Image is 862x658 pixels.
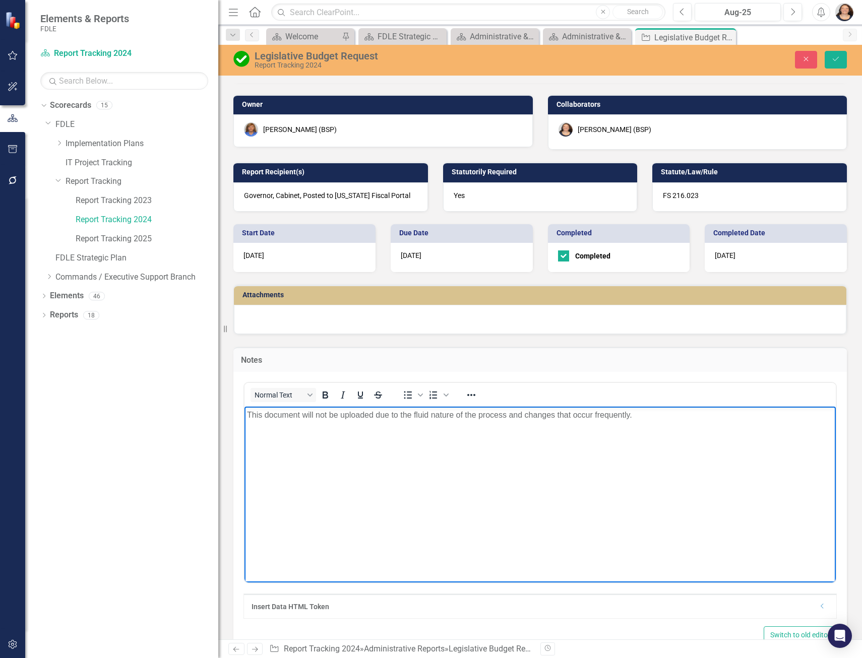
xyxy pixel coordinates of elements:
a: Administrative & Statutorily Required Reports (2025) [453,30,536,43]
h3: Completed [557,229,685,237]
button: Underline [352,388,369,402]
h3: Statutorily Required [452,168,633,176]
a: Report Tracking [66,176,218,187]
div: » » [269,643,532,655]
a: IT Project Tracking [66,157,218,169]
a: Report Tracking 2024 [40,48,166,59]
button: Italic [334,388,351,402]
div: 15 [96,101,112,110]
h3: Completed Date [713,229,842,237]
a: Report Tracking 2024 [76,214,218,226]
span: Yes [454,191,465,200]
button: Search [612,5,663,19]
iframe: Rich Text Area [244,407,836,582]
span: FS 216.023 [663,191,699,200]
div: Administrative & Statutorily Required Reports (2024) [562,30,629,43]
div: Legislative Budget Request [255,50,574,61]
a: Reports [50,309,78,321]
div: Legislative Budget Request [449,644,545,653]
a: Report Tracking 2024 [284,644,360,653]
span: Elements & Reports [40,13,129,25]
div: Administrative & Statutorily Required Reports (2025) [470,30,536,43]
img: Elizabeth Martin [559,122,573,137]
div: Bullet list [399,388,424,402]
div: Legislative Budget Request [654,31,733,44]
h3: Due Date [399,229,528,237]
h3: Notes [241,356,839,365]
small: FDLE [40,25,129,33]
a: Welcome [269,30,339,43]
h3: Report Recipient(s) [242,168,423,176]
button: Aug-25 [695,3,781,21]
div: FDLE Strategic Plan [378,30,444,43]
a: Report Tracking 2025 [76,233,218,245]
div: 18 [83,311,99,319]
h3: Collaborators [557,101,842,108]
input: Search ClearPoint... [271,4,665,21]
img: Sharon Wester [244,122,258,137]
span: Search [627,8,649,16]
div: [PERSON_NAME] (BSP) [578,124,651,135]
button: Strikethrough [370,388,387,402]
button: Reveal or hide additional toolbar items [463,388,480,402]
span: Normal Text [255,391,304,399]
img: Complete [233,51,250,67]
div: Aug-25 [698,7,777,19]
a: FDLE Strategic Plan [361,30,444,43]
span: [DATE] [401,251,421,259]
div: 46 [89,292,105,300]
button: Bold [317,388,334,402]
div: Numbered list [425,388,450,402]
div: Report Tracking 2024 [255,61,574,69]
input: Search Below... [40,72,208,90]
h3: Start Date [242,229,371,237]
div: Welcome [285,30,339,43]
a: Elements [50,290,84,302]
span: [DATE] [243,251,264,259]
span: Governor, Cabinet, Posted to [US_STATE] Fiscal Portal [244,191,410,200]
a: Administrative & Statutorily Required Reports (2024) [545,30,629,43]
h3: Attachments [242,291,841,299]
a: Administrative Reports [364,644,445,653]
a: FDLE Strategic Plan [55,252,218,264]
div: Open Intercom Messenger [828,624,852,648]
button: Switch to old editor [764,626,837,644]
a: Report Tracking 2023 [76,195,218,207]
h3: Owner [242,101,528,108]
div: Insert Data HTML Token [252,602,814,612]
img: ClearPoint Strategy [5,11,23,29]
span: [DATE] [715,251,735,259]
a: FDLE [55,119,218,130]
div: [PERSON_NAME] (BSP) [263,124,337,135]
h3: Statute/Law/Rule [661,168,842,176]
a: Implementation Plans [66,138,218,150]
a: Scorecards [50,100,91,111]
img: Elizabeth Martin [835,3,853,21]
button: Block Normal Text [251,388,316,402]
a: Commands / Executive Support Branch [55,272,218,283]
